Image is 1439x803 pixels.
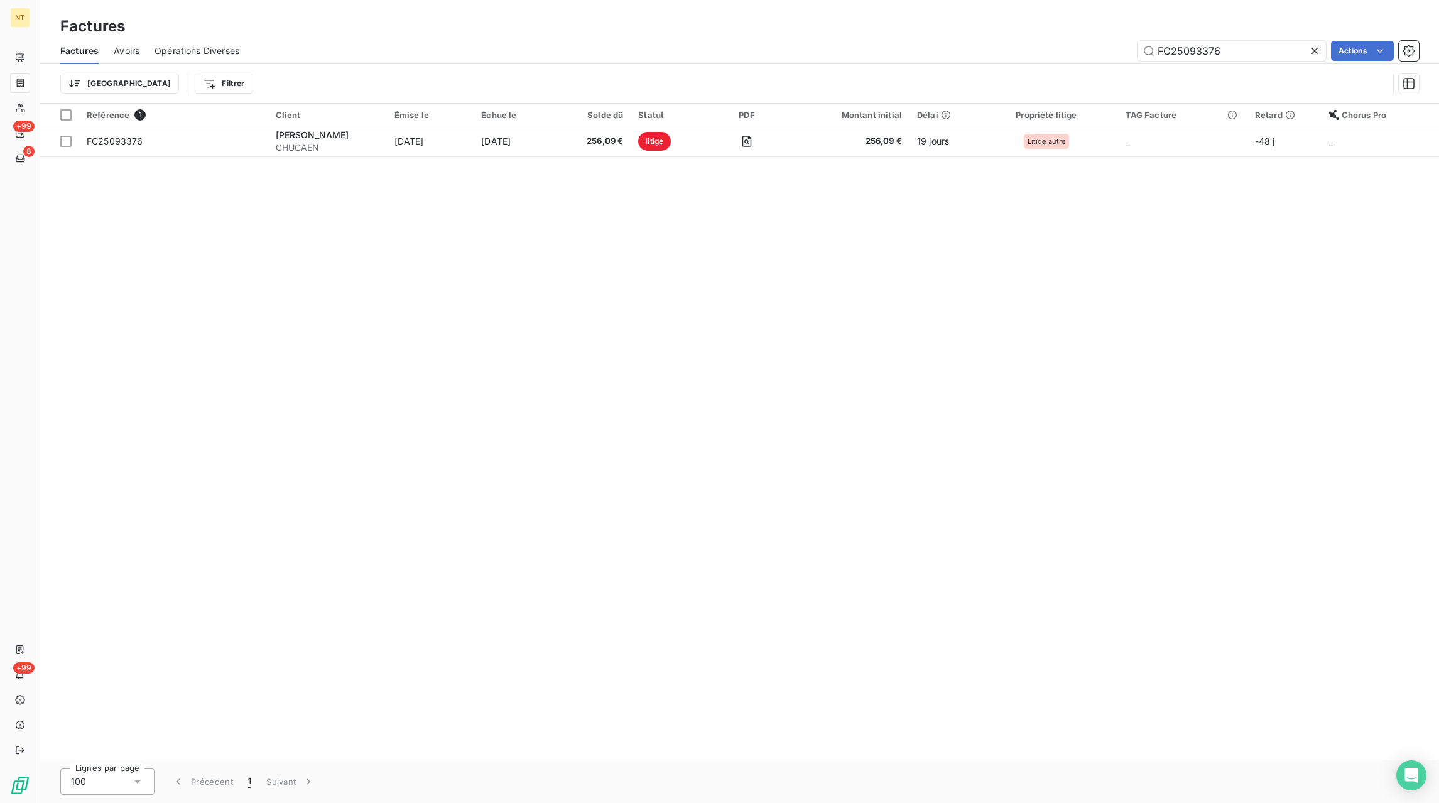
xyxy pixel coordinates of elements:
div: Retard [1255,110,1314,120]
button: [GEOGRAPHIC_DATA] [60,74,179,94]
button: 1 [241,768,259,795]
button: Précédent [165,768,241,795]
td: [DATE] [387,126,474,156]
span: Litige autre [1028,138,1066,145]
div: NT [10,8,30,28]
span: 100 [71,775,86,788]
div: PDF [714,110,781,120]
img: Logo LeanPay [10,775,30,795]
span: Référence [87,110,129,120]
div: Émise le [394,110,466,120]
div: Échue le [481,110,554,120]
span: +99 [13,662,35,674]
span: FC25093376 [87,136,143,146]
div: TAG Facture [1126,110,1240,120]
div: Open Intercom Messenger [1396,760,1426,790]
div: Propriété litige [982,110,1110,120]
div: Client [276,110,379,120]
td: 19 jours [910,126,975,156]
td: [DATE] [474,126,562,156]
button: Suivant [259,768,322,795]
h3: Factures [60,15,125,38]
input: Rechercher [1138,41,1326,61]
div: Montant initial [795,110,902,120]
span: _ [1329,136,1333,146]
div: Solde dû [569,110,623,120]
div: Délai [917,110,967,120]
span: 256,09 € [795,135,902,148]
span: Avoirs [114,45,139,57]
span: 256,09 € [569,135,623,148]
button: Filtrer [195,74,253,94]
span: -48 j [1255,136,1275,146]
div: Chorus Pro [1329,110,1431,120]
span: _ [1126,136,1129,146]
div: Statut [638,110,698,120]
span: +99 [13,121,35,132]
span: Opérations Diverses [155,45,239,57]
span: Factures [60,45,99,57]
span: 1 [134,109,146,121]
span: CHUCAEN [276,141,379,154]
span: [PERSON_NAME] [276,129,349,140]
span: litige [638,132,671,151]
button: Actions [1331,41,1394,61]
span: 8 [23,146,35,157]
span: 1 [248,775,251,788]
